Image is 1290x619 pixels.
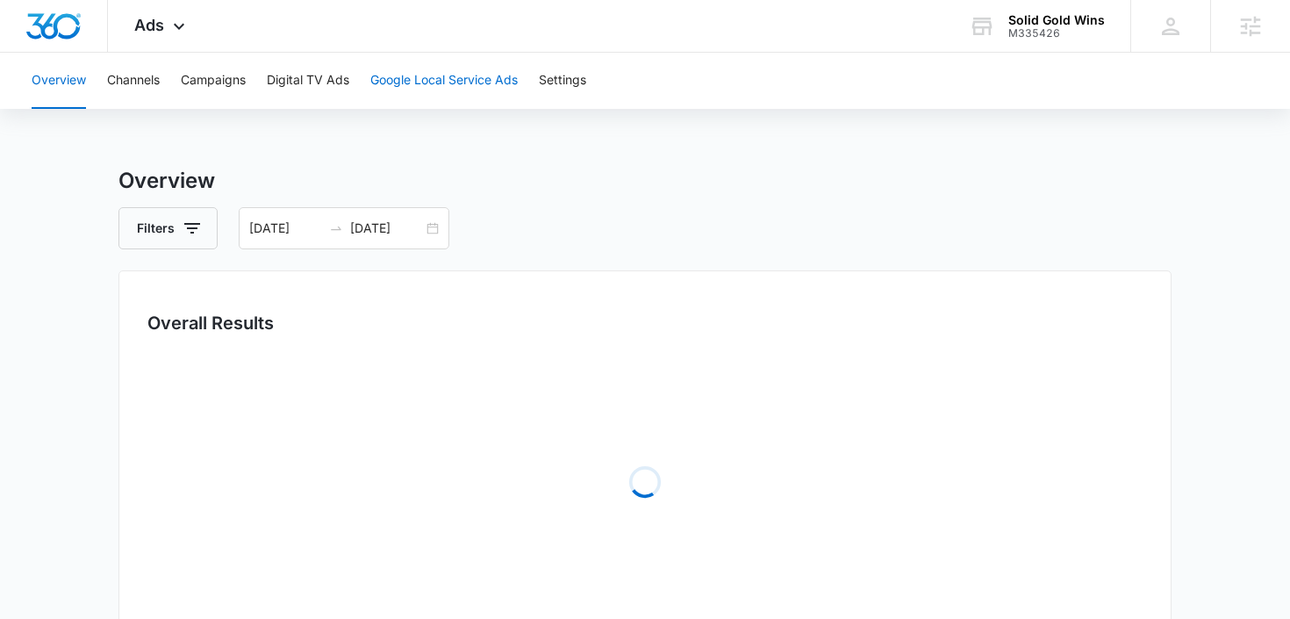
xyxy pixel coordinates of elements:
[329,221,343,235] span: swap-right
[329,221,343,235] span: to
[49,28,86,42] div: v 4.0.25
[118,165,1172,197] h3: Overview
[67,104,157,115] div: Domain Overview
[1008,27,1105,40] div: account id
[539,53,586,109] button: Settings
[47,102,61,116] img: tab_domain_overview_orange.svg
[46,46,193,60] div: Domain: [DOMAIN_NAME]
[175,102,189,116] img: tab_keywords_by_traffic_grey.svg
[134,16,164,34] span: Ads
[147,310,274,336] h3: Overall Results
[267,53,349,109] button: Digital TV Ads
[194,104,296,115] div: Keywords by Traffic
[32,53,86,109] button: Overview
[107,53,160,109] button: Channels
[249,219,322,238] input: Start date
[350,219,423,238] input: End date
[28,28,42,42] img: logo_orange.svg
[370,53,518,109] button: Google Local Service Ads
[28,46,42,60] img: website_grey.svg
[1008,13,1105,27] div: account name
[181,53,246,109] button: Campaigns
[118,207,218,249] button: Filters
